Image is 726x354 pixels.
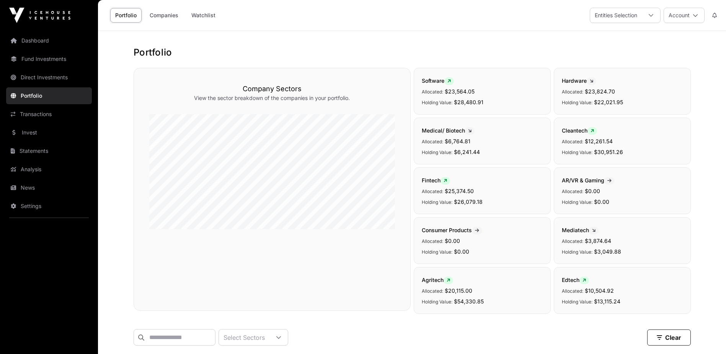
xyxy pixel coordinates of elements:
a: Fund Investments [6,51,92,67]
span: Holding Value: [562,100,592,105]
span: $3,874.64 [585,238,611,244]
span: $54,330.85 [454,298,484,305]
span: Cleantech [562,127,597,134]
span: $0.00 [585,188,600,194]
span: Consumer Products [422,227,482,233]
span: Holding Value: [562,199,592,205]
span: Allocated: [422,139,443,144]
span: Allocated: [562,89,583,95]
a: Direct Investments [6,69,92,86]
a: Portfolio [6,87,92,104]
span: $20,115.00 [445,287,472,294]
span: Holding Value: [562,299,592,305]
span: $6,764.81 [445,138,470,144]
h3: Company Sectors [149,84,395,94]
span: $6,241.44 [454,149,480,155]
span: $12,261.54 [585,138,613,144]
span: Allocated: [562,188,583,194]
span: Edtech [562,277,589,283]
span: $22,021.95 [594,99,623,105]
span: $0.00 [445,238,460,244]
span: $3,049.88 [594,248,621,255]
span: Software [422,77,454,84]
span: AR/VR & Gaming [562,177,615,184]
span: $23,824.70 [585,88,615,95]
span: Holding Value: [422,199,452,205]
p: View the sector breakdown of the companies in your portfolio. [149,94,395,102]
a: Statements [6,143,92,159]
span: $30,951.26 [594,149,623,155]
span: Hardware [562,77,596,84]
span: $25,374.50 [445,188,474,194]
a: Settings [6,198,92,215]
span: Allocated: [562,288,583,294]
span: Allocated: [422,188,443,194]
h1: Portfolio [134,46,691,59]
a: Portfolio [110,8,142,23]
div: Select Sectors [219,329,269,345]
iframe: Chat Widget [688,317,726,354]
span: Holding Value: [562,249,592,255]
a: Analysis [6,161,92,178]
span: Allocated: [422,238,443,244]
span: $0.00 [594,198,609,205]
span: $10,504.92 [585,287,614,294]
a: Dashboard [6,32,92,49]
button: Clear [647,329,691,346]
span: Allocated: [562,139,583,144]
span: Holding Value: [562,149,592,155]
span: Agritech [422,277,453,283]
a: Invest [6,124,92,141]
button: Account [664,8,705,23]
a: Watchlist [186,8,220,23]
span: Holding Value: [422,249,452,255]
span: Allocated: [422,288,443,294]
span: Allocated: [562,238,583,244]
a: Transactions [6,106,92,123]
div: Entities Selection [590,8,642,23]
span: Allocated: [422,89,443,95]
span: Holding Value: [422,100,452,105]
a: News [6,179,92,196]
span: $28,480.91 [454,99,483,105]
span: $23,564.05 [445,88,475,95]
span: $26,079.18 [454,198,483,205]
span: Mediatech [562,227,599,233]
a: Companies [145,8,183,23]
span: Holding Value: [422,149,452,155]
span: Fintech [422,177,450,184]
span: Holding Value: [422,299,452,305]
span: $13,115.24 [594,298,620,305]
img: Icehouse Ventures Logo [9,8,70,23]
span: $0.00 [454,248,469,255]
span: Medical/ Biotech [422,127,475,134]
